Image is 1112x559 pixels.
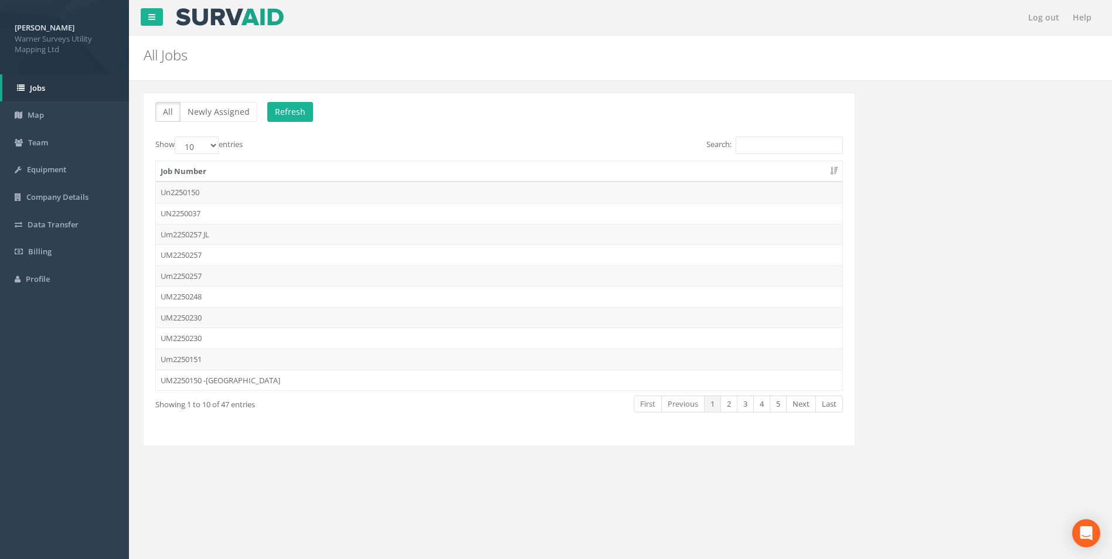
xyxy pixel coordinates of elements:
[15,19,114,55] a: [PERSON_NAME] Warner Surveys Utility Mapping Ltd
[156,244,842,265] td: UM2250257
[156,182,842,203] td: Un2250150
[720,396,737,413] a: 2
[156,161,842,182] th: Job Number: activate to sort column ascending
[156,370,842,391] td: UM2250150 -[GEOGRAPHIC_DATA]
[180,102,257,122] button: Newly Assigned
[28,246,52,257] span: Billing
[661,396,705,413] a: Previous
[27,164,66,175] span: Equipment
[156,307,842,328] td: UM2250230
[26,274,50,284] span: Profile
[144,47,936,63] h2: All Jobs
[1072,519,1100,547] div: Open Intercom Messenger
[736,137,843,154] input: Search:
[786,396,816,413] a: Next
[15,22,74,33] strong: [PERSON_NAME]
[26,192,89,202] span: Company Details
[156,286,842,307] td: UM2250248
[2,74,129,102] a: Jobs
[753,396,770,413] a: 4
[267,102,313,122] button: Refresh
[634,396,662,413] a: First
[156,224,842,245] td: Um2250257 JL
[770,396,787,413] a: 5
[28,219,79,230] span: Data Transfer
[30,83,45,93] span: Jobs
[156,203,842,224] td: UN2250037
[175,137,219,154] select: Showentries
[156,328,842,349] td: UM2250230
[155,137,243,154] label: Show entries
[156,265,842,287] td: Um2250257
[737,396,754,413] a: 3
[156,349,842,370] td: Um2250151
[706,137,843,154] label: Search:
[155,394,431,410] div: Showing 1 to 10 of 47 entries
[28,137,48,148] span: Team
[15,33,114,55] span: Warner Surveys Utility Mapping Ltd
[815,396,843,413] a: Last
[155,102,181,122] button: All
[704,396,721,413] a: 1
[28,110,44,120] span: Map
